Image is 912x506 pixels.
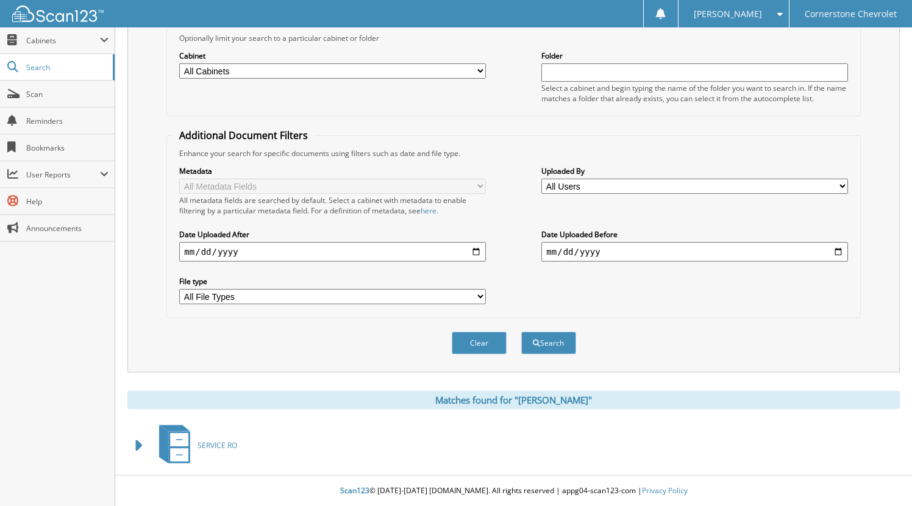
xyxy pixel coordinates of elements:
div: © [DATE]-[DATE] [DOMAIN_NAME]. All rights reserved | appg04-scan123-com | [115,476,912,506]
label: Cabinet [179,51,485,61]
input: end [541,242,847,262]
div: Matches found for "[PERSON_NAME]" [127,391,900,409]
span: Help [26,196,109,207]
span: User Reports [26,169,100,180]
label: Date Uploaded After [179,229,485,240]
div: All metadata fields are searched by default. Select a cabinet with metadata to enable filtering b... [179,195,485,216]
label: Date Uploaded Before [541,229,847,240]
span: Bookmarks [26,143,109,153]
label: Folder [541,51,847,61]
legend: Additional Document Filters [173,129,314,142]
span: Cabinets [26,35,100,46]
span: Reminders [26,116,109,126]
button: Search [521,332,576,354]
a: here [421,205,436,216]
a: SERVICE RO [152,421,237,469]
span: Cornerstone Chevrolet [805,10,897,18]
label: Metadata [179,166,485,176]
span: Announcements [26,223,109,233]
span: Scan123 [340,485,369,496]
label: Uploaded By [541,166,847,176]
div: Select a cabinet and begin typing the name of the folder you want to search in. If the name match... [541,83,847,104]
iframe: Chat Widget [851,447,912,506]
label: File type [179,276,485,287]
div: Enhance your search for specific documents using filters such as date and file type. [173,148,853,159]
div: Optionally limit your search to a particular cabinet or folder [173,33,853,43]
img: scan123-logo-white.svg [12,5,104,22]
a: Privacy Policy [642,485,688,496]
span: Search [26,62,107,73]
span: SERVICE RO [198,440,237,451]
button: Clear [452,332,507,354]
span: [PERSON_NAME] [694,10,762,18]
span: Scan [26,89,109,99]
input: start [179,242,485,262]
